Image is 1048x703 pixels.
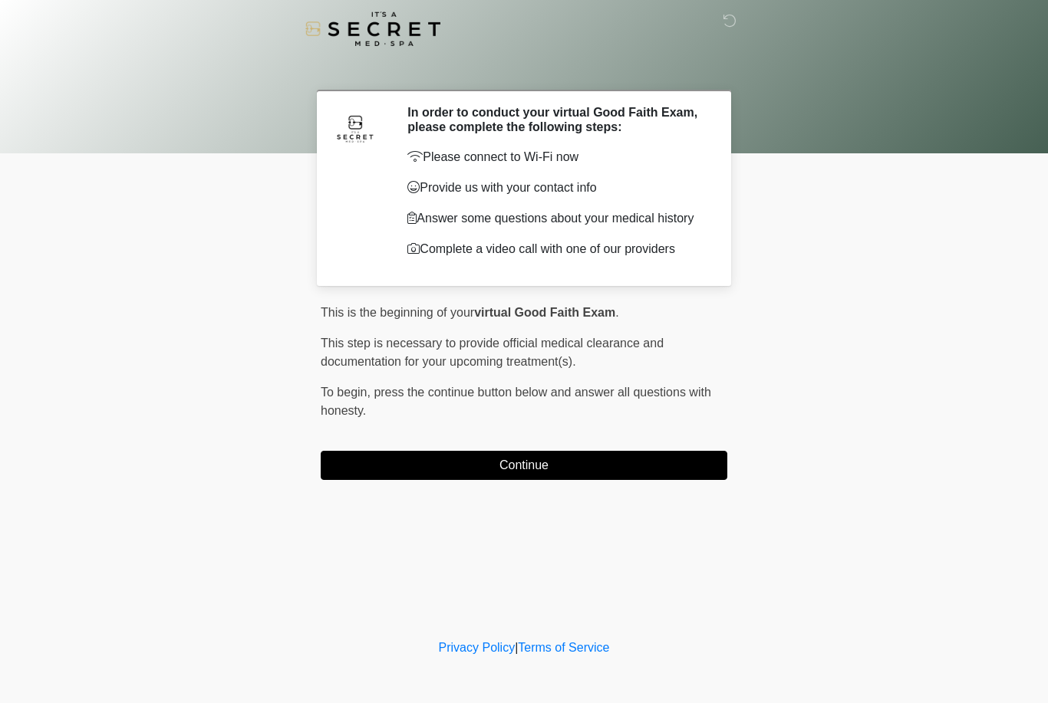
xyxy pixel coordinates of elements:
[321,337,664,368] span: This step is necessary to provide official medical clearance and documentation for your upcoming ...
[407,240,704,258] p: Complete a video call with one of our providers
[407,148,704,166] p: Please connect to Wi-Fi now
[321,386,711,417] span: press the continue button below and answer all questions with honesty.
[305,11,440,46] img: It's A Secret Med Spa Logo
[407,105,704,134] h2: In order to conduct your virtual Good Faith Exam, please complete the following steps:
[309,55,739,84] h1: ‎ ‎
[518,641,609,654] a: Terms of Service
[407,209,704,228] p: Answer some questions about your medical history
[321,451,727,480] button: Continue
[332,105,378,151] img: Agent Avatar
[615,306,618,319] span: .
[515,641,518,654] a: |
[321,306,474,319] span: This is the beginning of your
[474,306,615,319] strong: virtual Good Faith Exam
[439,641,516,654] a: Privacy Policy
[407,179,704,197] p: Provide us with your contact info
[321,386,374,399] span: To begin,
